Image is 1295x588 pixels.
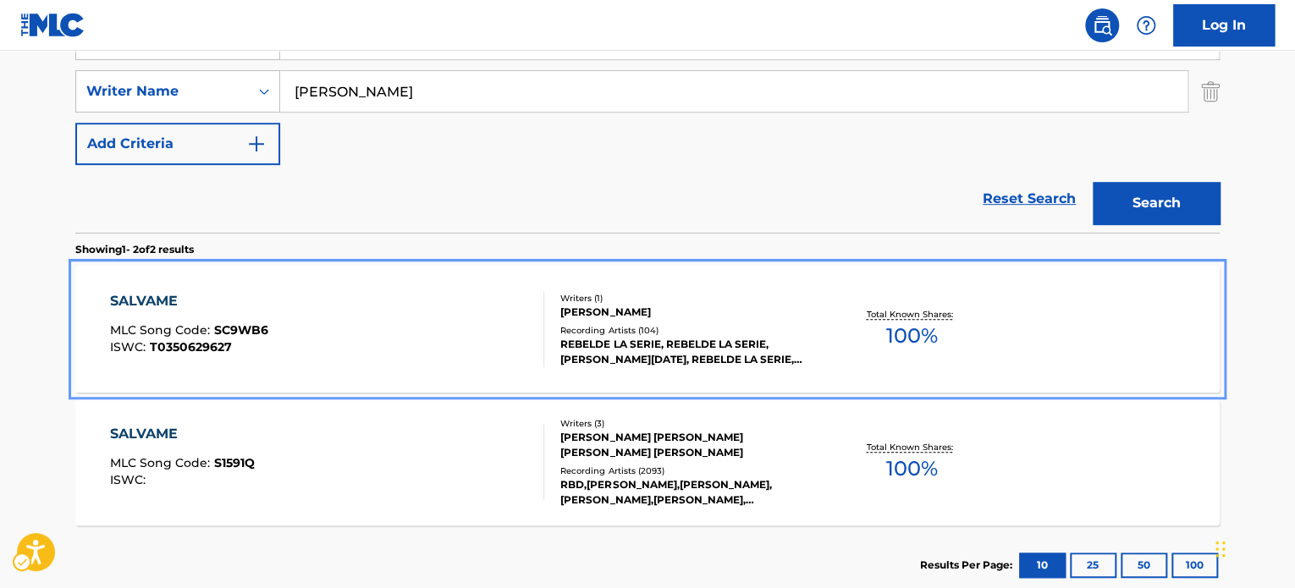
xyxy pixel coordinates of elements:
[560,464,816,477] div: Recording Artists ( 2093 )
[885,321,937,351] span: 100 %
[1093,182,1220,224] button: Search
[560,430,816,460] div: [PERSON_NAME] [PERSON_NAME] [PERSON_NAME] [PERSON_NAME]
[110,339,150,354] span: ISWC :
[75,398,1220,525] a: SALVAMEMLC Song Code:S1591QISWC:Writers (3)[PERSON_NAME] [PERSON_NAME] [PERSON_NAME] [PERSON_NAME...
[246,134,267,154] img: 9d2ae6d4665cec9f34b9.svg
[1173,4,1275,47] a: Log In
[974,180,1084,217] a: Reset Search
[75,266,1220,393] a: SALVAMEMLC Song Code:SC9WB6ISWC:T0350629627Writers (1)[PERSON_NAME]Recording Artists (104)REBELDE...
[150,339,232,354] span: T0350629627
[110,424,255,444] div: SALVAME
[1019,552,1066,578] button: 10
[560,292,816,305] div: Writers ( 1 )
[560,337,816,367] div: REBELDE LA SERIE, REBELDE LA SERIE, [PERSON_NAME][DATE], REBELDE LA SERIE, [PERSON_NAME][DATE]
[110,472,150,487] span: ISWC :
[1210,507,1295,588] div: Chat Widget
[110,322,214,338] span: MLC Song Code :
[885,453,937,484] span: 100 %
[280,71,1188,112] input: Search...
[560,417,816,430] div: Writers ( 3 )
[1092,15,1112,36] img: search
[866,308,956,321] p: Total Known Shares:
[1070,552,1116,578] button: 25
[75,242,194,257] p: Showing 1 - 2 of 2 results
[560,324,816,337] div: Recording Artists ( 104 )
[1210,507,1295,588] iframe: Hubspot Iframe
[20,13,85,37] img: MLC Logo
[75,123,280,165] button: Add Criteria
[86,81,239,102] div: Writer Name
[1215,524,1226,574] div: Drag
[214,322,268,338] span: SC9WB6
[560,477,816,508] div: RBD,[PERSON_NAME],[PERSON_NAME],[PERSON_NAME],[PERSON_NAME],[PERSON_NAME],[PERSON_NAME], RBD, RBD...
[1201,70,1220,113] img: Delete Criterion
[75,18,1220,233] form: Search Form
[1121,552,1167,578] button: 50
[110,291,268,311] div: SALVAME
[1136,15,1156,36] img: help
[920,558,1017,573] p: Results Per Page:
[866,441,956,453] p: Total Known Shares:
[214,455,255,470] span: S1591Q
[1171,552,1218,578] button: 100
[110,455,214,470] span: MLC Song Code :
[560,305,816,320] div: [PERSON_NAME]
